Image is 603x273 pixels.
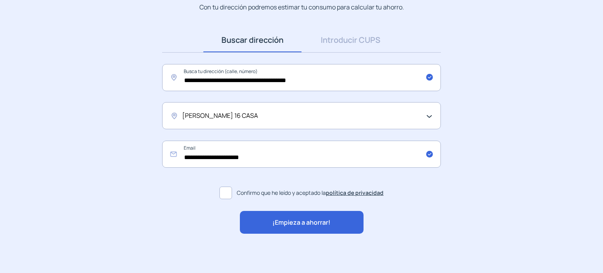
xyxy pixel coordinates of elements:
a: Introducir CUPS [301,28,400,52]
p: Con tu dirección podremos estimar tu consumo para calcular tu ahorro. [199,2,404,12]
span: ¡Empieza a ahorrar! [272,218,331,228]
span: Confirmo que he leído y aceptado la [237,189,384,197]
span: [PERSON_NAME] 16 CASA [182,111,258,121]
a: política de privacidad [326,189,384,196]
a: Buscar dirección [203,28,301,52]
